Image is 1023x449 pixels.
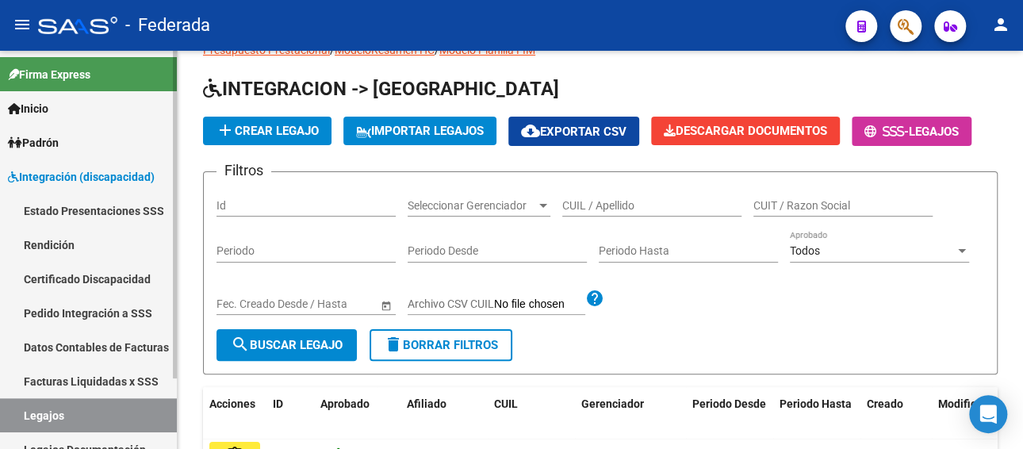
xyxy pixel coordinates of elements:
span: Modificado [938,397,995,410]
span: Legajos [909,125,959,139]
datatable-header-cell: Afiliado [400,387,488,439]
span: Archivo CSV CUIL [408,297,494,310]
datatable-header-cell: ID [266,387,314,439]
span: Acciones [209,397,255,410]
span: Todos [790,244,820,257]
button: -Legajos [852,117,971,146]
span: Integración (discapacidad) [8,168,155,186]
span: CUIL [494,397,518,410]
h3: Filtros [216,159,271,182]
mat-icon: person [991,15,1010,34]
span: ID [273,397,283,410]
span: Crear Legajo [216,124,319,138]
span: Inicio [8,100,48,117]
button: IMPORTAR LEGAJOS [343,117,496,145]
span: Firma Express [8,66,90,83]
mat-icon: search [231,335,250,354]
span: Descargar Documentos [664,124,827,138]
span: Periodo Hasta [780,397,852,410]
button: Crear Legajo [203,117,331,145]
mat-icon: add [216,121,235,140]
span: Padrón [8,134,59,152]
span: Exportar CSV [521,125,626,139]
span: Borrar Filtros [384,338,498,352]
span: INTEGRACION -> [GEOGRAPHIC_DATA] [203,78,559,100]
button: Buscar Legajo [216,329,357,361]
mat-icon: cloud_download [521,121,540,140]
div: Open Intercom Messenger [969,395,1007,433]
span: Periodo Desde [692,397,766,410]
span: IMPORTAR LEGAJOS [356,124,484,138]
datatable-header-cell: Aprobado [314,387,377,439]
datatable-header-cell: CUIL [488,387,575,439]
span: Buscar Legajo [231,338,343,352]
mat-icon: menu [13,15,32,34]
datatable-header-cell: Periodo Hasta [773,387,860,439]
input: Archivo CSV CUIL [494,297,585,312]
datatable-header-cell: Modificado [932,387,1003,439]
mat-icon: delete [384,335,403,354]
datatable-header-cell: Acciones [203,387,266,439]
span: Seleccionar Gerenciador [408,199,536,213]
button: Descargar Documentos [651,117,840,145]
span: - [864,125,909,139]
datatable-header-cell: Periodo Desde [686,387,773,439]
datatable-header-cell: Creado [860,387,932,439]
button: Open calendar [377,297,394,313]
button: Borrar Filtros [370,329,512,361]
span: Creado [867,397,903,410]
span: Gerenciador [581,397,644,410]
button: Exportar CSV [508,117,639,146]
span: - Federada [125,8,210,43]
span: Afiliado [407,397,446,410]
input: Fecha inicio [216,297,274,311]
span: Aprobado [320,397,370,410]
input: Fecha fin [288,297,366,311]
mat-icon: help [585,289,604,308]
datatable-header-cell: Gerenciador [575,387,686,439]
